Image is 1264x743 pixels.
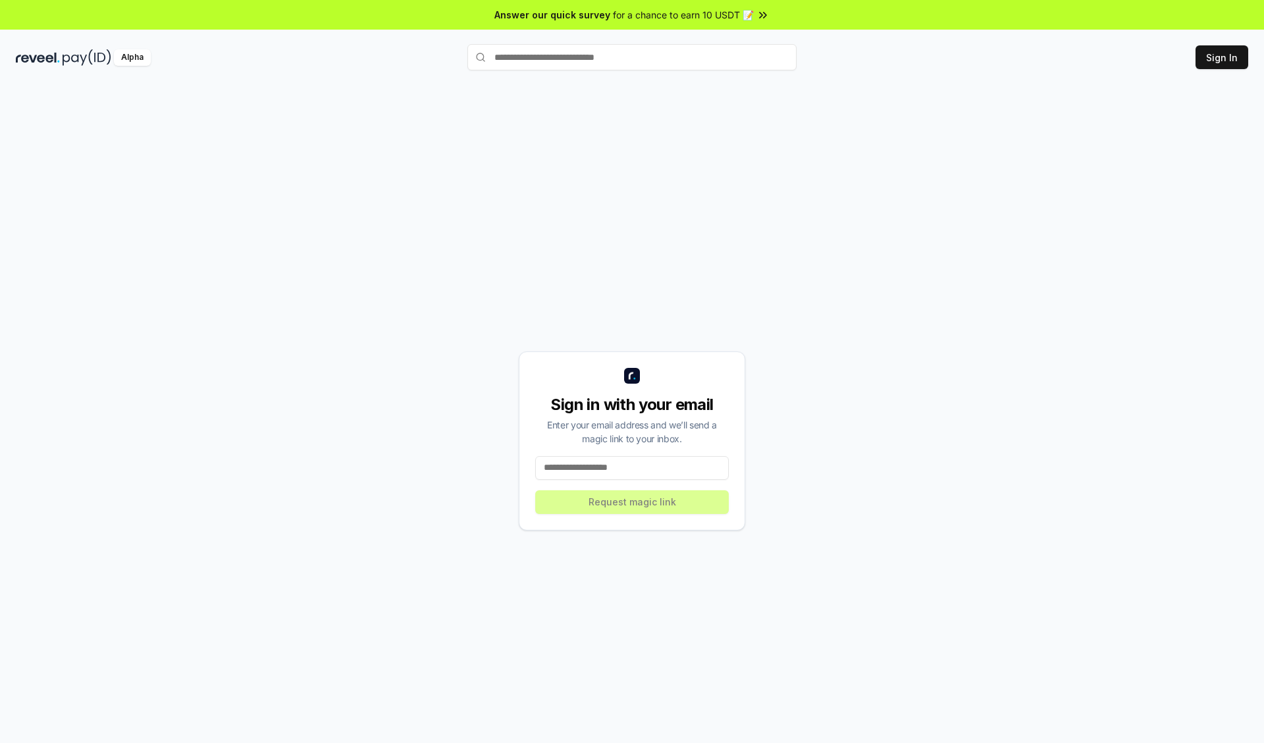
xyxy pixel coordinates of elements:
div: Enter your email address and we’ll send a magic link to your inbox. [535,418,729,446]
div: Alpha [114,49,151,66]
img: pay_id [63,49,111,66]
img: logo_small [624,368,640,384]
div: Sign in with your email [535,394,729,415]
img: reveel_dark [16,49,60,66]
span: Answer our quick survey [494,8,610,22]
span: for a chance to earn 10 USDT 📝 [613,8,754,22]
button: Sign In [1196,45,1248,69]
